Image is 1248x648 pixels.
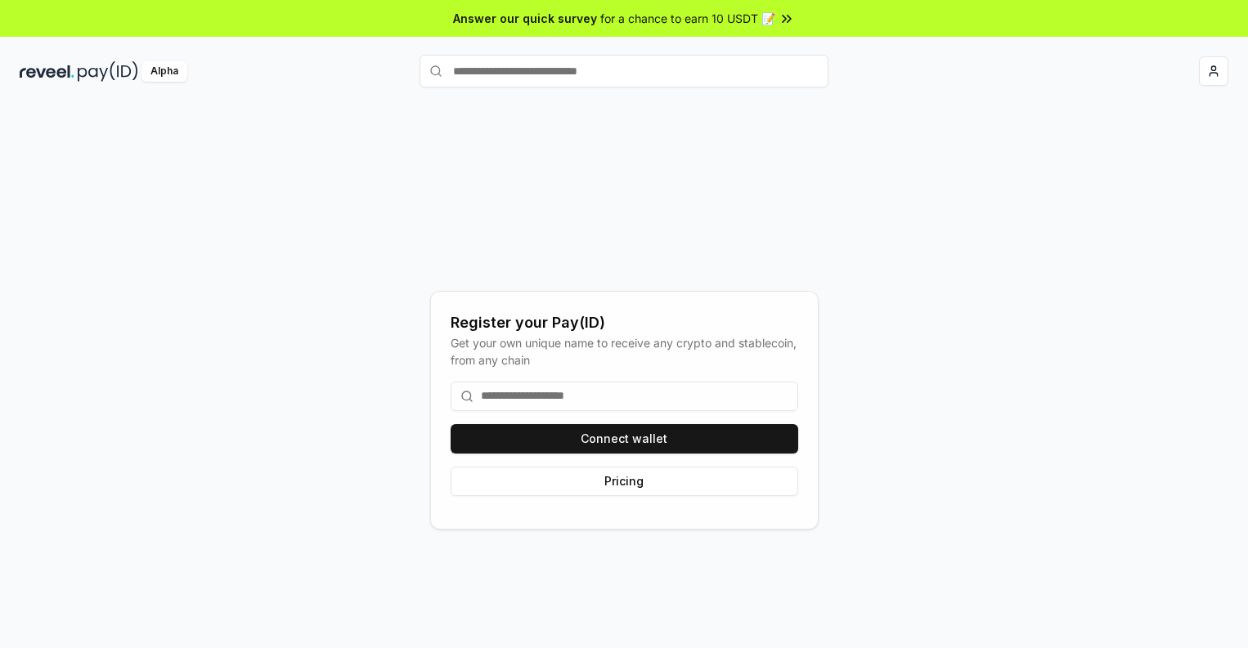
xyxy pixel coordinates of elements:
button: Pricing [451,467,798,496]
div: Register your Pay(ID) [451,311,798,334]
div: Alpha [141,61,187,82]
button: Connect wallet [451,424,798,454]
span: for a chance to earn 10 USDT 📝 [600,10,775,27]
img: reveel_dark [20,61,74,82]
img: pay_id [78,61,138,82]
div: Get your own unique name to receive any crypto and stablecoin, from any chain [451,334,798,369]
span: Answer our quick survey [453,10,597,27]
